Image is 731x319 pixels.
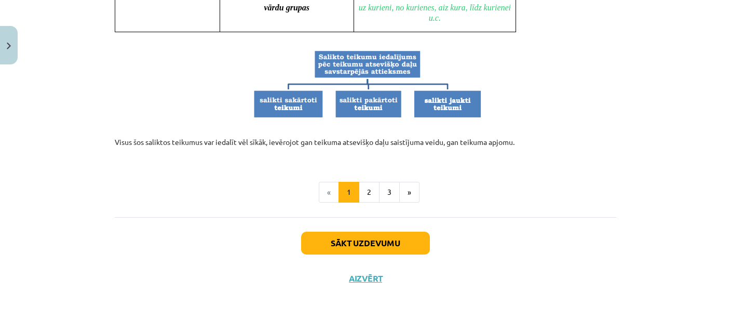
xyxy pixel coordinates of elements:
[7,43,11,49] img: icon-close-lesson-0947bae3869378f0d4975bcd49f059093ad1ed9edebbc8119c70593378902aed.svg
[301,232,430,255] button: Sākt uzdevumu
[359,3,513,22] span: uz kurieni, no kurienes, aiz kura, līdz kurienei u.c.
[339,182,359,203] button: 1
[346,273,385,284] button: Aizvērt
[399,182,419,203] button: »
[359,182,380,203] button: 2
[264,3,309,12] span: vārdu grupas
[379,182,400,203] button: 3
[115,182,616,203] nav: Page navigation example
[115,126,616,158] p: Visus šos saliktos teikumus var iedalīt vēl sīkāk, ievērojot gan teikuma atsevišķo daļu saistījum...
